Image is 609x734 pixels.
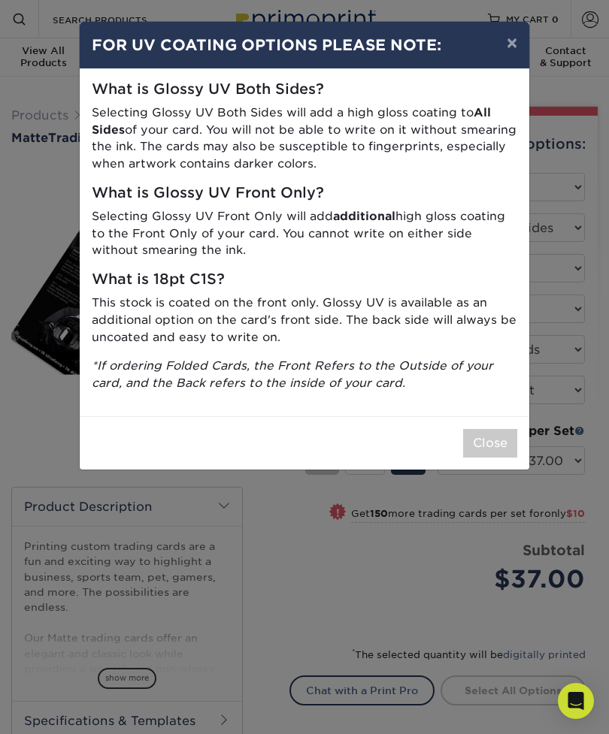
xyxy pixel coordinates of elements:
[92,105,491,137] strong: All Sides
[92,81,517,98] h5: What is Glossy UV Both Sides?
[92,208,517,259] p: Selecting Glossy UV Front Only will add high gloss coating to the Front Only of your card. You ca...
[558,683,594,719] div: Open Intercom Messenger
[463,429,517,458] button: Close
[92,271,517,288] h5: What is 18pt C1S?
[333,209,395,223] strong: additional
[92,34,517,56] h4: FOR UV COATING OPTIONS PLEASE NOTE:
[495,22,529,64] button: ×
[92,185,517,202] h5: What is Glossy UV Front Only?
[92,358,493,390] i: *If ordering Folded Cards, the Front Refers to the Outside of your card, and the Back refers to t...
[92,104,517,173] p: Selecting Glossy UV Both Sides will add a high gloss coating to of your card. You will not be abl...
[92,295,517,346] p: This stock is coated on the front only. Glossy UV is available as an additional option on the car...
